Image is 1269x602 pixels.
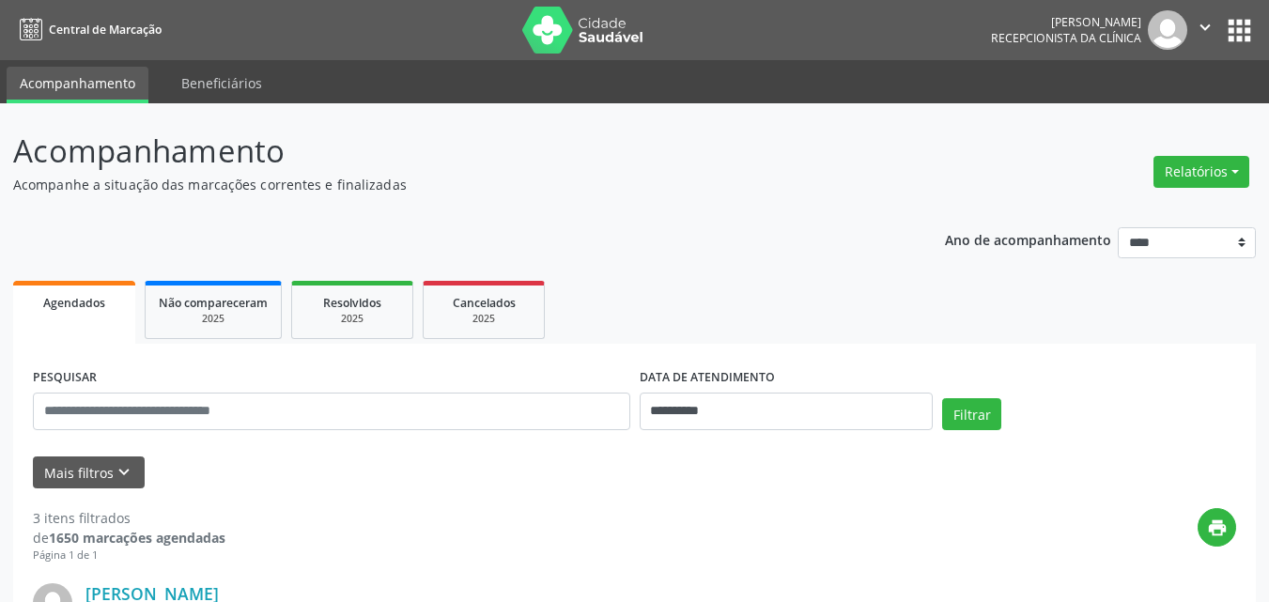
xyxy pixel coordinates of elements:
[640,363,775,393] label: DATA DE ATENDIMENTO
[453,295,516,311] span: Cancelados
[437,312,531,326] div: 2025
[33,548,225,563] div: Página 1 de 1
[1198,508,1236,547] button: print
[1148,10,1187,50] img: img
[991,30,1141,46] span: Recepcionista da clínica
[942,398,1001,430] button: Filtrar
[33,363,97,393] label: PESQUISAR
[1223,14,1256,47] button: apps
[33,528,225,548] div: de
[159,312,268,326] div: 2025
[33,508,225,528] div: 3 itens filtrados
[49,22,162,38] span: Central de Marcação
[13,128,883,175] p: Acompanhamento
[49,529,225,547] strong: 1650 marcações agendadas
[305,312,399,326] div: 2025
[43,295,105,311] span: Agendados
[991,14,1141,30] div: [PERSON_NAME]
[945,227,1111,251] p: Ano de acompanhamento
[1207,517,1228,538] i: print
[1153,156,1249,188] button: Relatórios
[159,295,268,311] span: Não compareceram
[1195,17,1215,38] i: 
[114,462,134,483] i: keyboard_arrow_down
[323,295,381,311] span: Resolvidos
[7,67,148,103] a: Acompanhamento
[168,67,275,100] a: Beneficiários
[13,14,162,45] a: Central de Marcação
[13,175,883,194] p: Acompanhe a situação das marcações correntes e finalizadas
[1187,10,1223,50] button: 
[33,456,145,489] button: Mais filtroskeyboard_arrow_down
